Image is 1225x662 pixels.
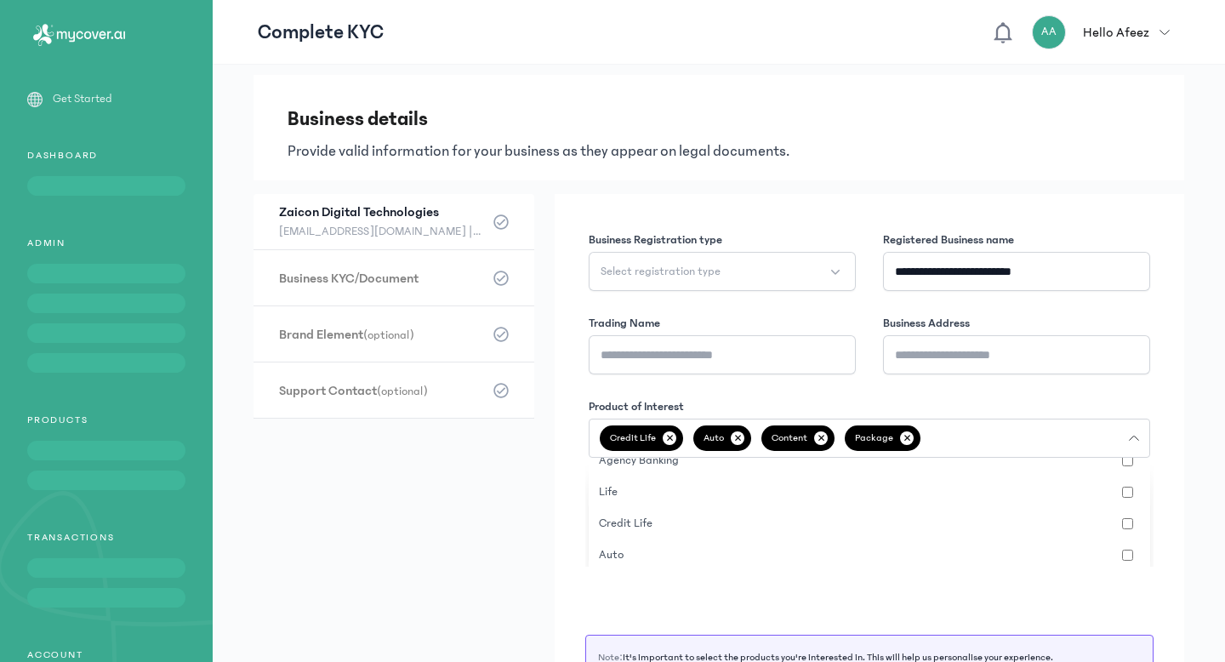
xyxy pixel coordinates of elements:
p: ✕ [900,431,914,445]
span: Credit Life [600,425,683,451]
span: Auto [693,425,751,451]
button: AAHello Afeez [1032,15,1180,49]
p: ✕ [814,431,828,445]
h3: Business KYC/Document [279,269,483,288]
h3: Support Contact [279,381,483,400]
label: Product of Interest [589,398,684,415]
p: Provide valid information for your business as they appear on legal documents. [288,140,1150,163]
button: Life [589,477,1150,508]
p: Hello Afeez [1083,22,1149,43]
div: AA [1032,15,1066,49]
span: (optional) [363,328,414,342]
h3: Business details [288,106,1150,133]
label: Business Address [883,315,970,332]
p: ✕ [731,431,744,445]
h3: Zaicon Digital Technologies [279,203,483,221]
button: Auto [589,539,1150,571]
span: Select registration type [601,263,721,280]
label: Registered Business name [883,231,1014,248]
span: (optional) [377,385,428,398]
label: Business Registration type [589,231,722,248]
p: ✕ [663,431,676,445]
p: Complete KYC [258,19,384,46]
button: Credit Life✕Auto✕Content✕Package✕ [589,419,1150,458]
h3: Brand Element [279,325,483,344]
span: [EMAIL_ADDRESS][DOMAIN_NAME] || 08086750445 [279,221,483,242]
button: Select registration type [589,252,856,291]
span: Package [845,425,920,451]
span: Content [761,425,835,451]
button: Agency Banking [589,445,1150,477]
p: Get Started [53,90,112,108]
button: Credit Life [589,508,1150,539]
label: Trading Name [589,315,660,332]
